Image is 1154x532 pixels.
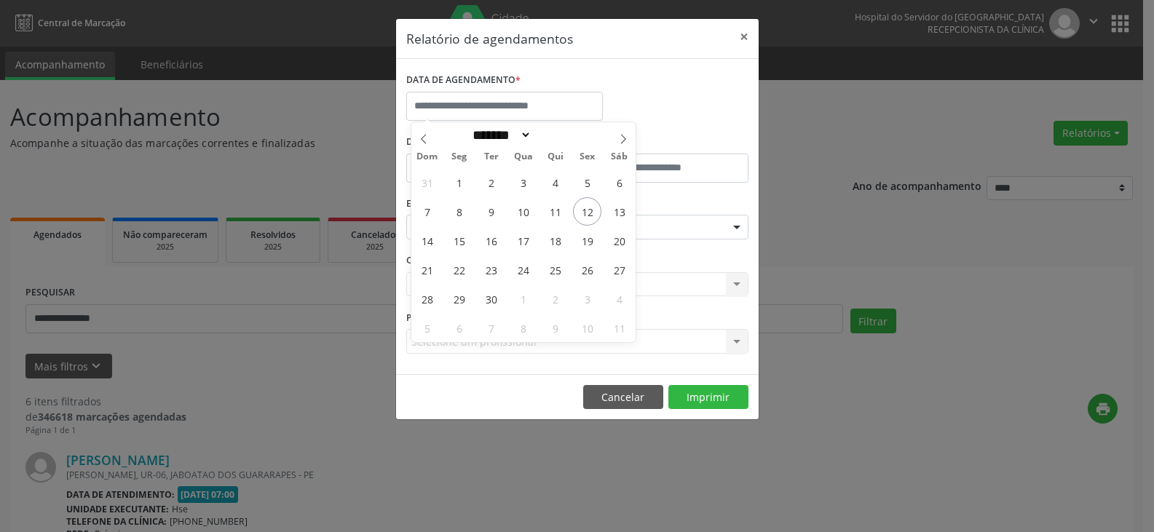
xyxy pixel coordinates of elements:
[509,168,537,196] span: Setembro 3, 2025
[509,226,537,255] span: Setembro 17, 2025
[605,255,633,284] span: Setembro 27, 2025
[604,152,636,162] span: Sáb
[605,226,633,255] span: Setembro 20, 2025
[509,285,537,313] span: Outubro 1, 2025
[467,127,531,143] select: Month
[413,314,441,342] span: Outubro 5, 2025
[413,197,441,226] span: Setembro 7, 2025
[477,168,505,196] span: Setembro 2, 2025
[413,285,441,313] span: Setembro 28, 2025
[406,250,447,272] label: CLÍNICA
[477,226,505,255] span: Setembro 16, 2025
[573,314,601,342] span: Outubro 10, 2025
[477,314,505,342] span: Outubro 7, 2025
[573,285,601,313] span: Outubro 3, 2025
[581,131,748,154] label: ATÉ
[541,197,569,226] span: Setembro 11, 2025
[541,168,569,196] span: Setembro 4, 2025
[477,255,505,284] span: Setembro 23, 2025
[573,197,601,226] span: Setembro 12, 2025
[477,197,505,226] span: Setembro 9, 2025
[406,131,574,154] label: De
[573,226,601,255] span: Setembro 19, 2025
[406,193,474,215] label: ESPECIALIDADE
[507,152,540,162] span: Qua
[509,314,537,342] span: Outubro 8, 2025
[605,314,633,342] span: Outubro 11, 2025
[541,285,569,313] span: Outubro 2, 2025
[509,255,537,284] span: Setembro 24, 2025
[445,285,473,313] span: Setembro 29, 2025
[445,226,473,255] span: Setembro 15, 2025
[605,285,633,313] span: Outubro 4, 2025
[541,255,569,284] span: Setembro 25, 2025
[477,285,505,313] span: Setembro 30, 2025
[668,385,748,410] button: Imprimir
[406,69,521,92] label: DATA DE AGENDAMENTO
[573,255,601,284] span: Setembro 26, 2025
[413,226,441,255] span: Setembro 14, 2025
[531,127,580,143] input: Year
[605,168,633,196] span: Setembro 6, 2025
[445,255,473,284] span: Setembro 22, 2025
[541,226,569,255] span: Setembro 18, 2025
[406,306,472,329] label: PROFISSIONAL
[413,168,441,196] span: Agosto 31, 2025
[541,314,569,342] span: Outubro 9, 2025
[443,152,475,162] span: Seg
[411,152,443,162] span: Dom
[445,314,473,342] span: Outubro 6, 2025
[509,197,537,226] span: Setembro 10, 2025
[605,197,633,226] span: Setembro 13, 2025
[445,197,473,226] span: Setembro 8, 2025
[730,19,759,55] button: Close
[583,385,663,410] button: Cancelar
[413,255,441,284] span: Setembro 21, 2025
[572,152,604,162] span: Sex
[445,168,473,196] span: Setembro 1, 2025
[475,152,507,162] span: Ter
[540,152,572,162] span: Qui
[406,29,573,48] h5: Relatório de agendamentos
[573,168,601,196] span: Setembro 5, 2025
